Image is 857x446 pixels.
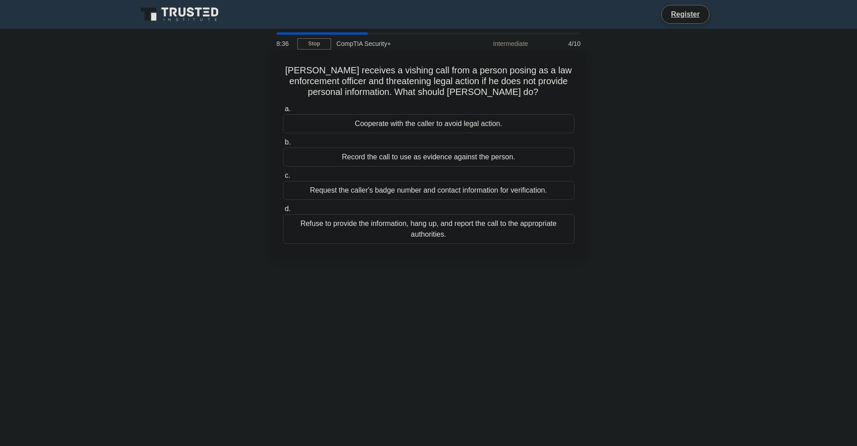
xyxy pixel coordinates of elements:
[534,35,586,53] div: 4/10
[271,35,297,53] div: 8:36
[283,148,574,167] div: Record the call to use as evidence against the person.
[331,35,455,53] div: CompTIA Security+
[283,114,574,133] div: Cooperate with the caller to avoid legal action.
[283,214,574,244] div: Refuse to provide the information, hang up, and report the call to the appropriate authorities.
[283,181,574,200] div: Request the caller's badge number and contact information for verification.
[285,105,291,113] span: a.
[282,65,575,98] h5: [PERSON_NAME] receives a vishing call from a person posing as a law enforcement officer and threa...
[285,138,291,146] span: b.
[285,171,290,179] span: c.
[455,35,534,53] div: Intermediate
[297,38,331,50] a: Stop
[285,205,291,212] span: d.
[665,9,705,20] a: Register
